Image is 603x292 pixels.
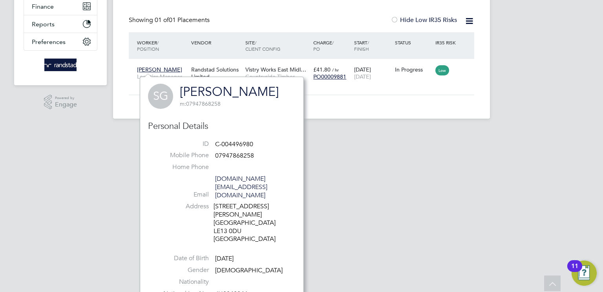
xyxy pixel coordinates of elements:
span: 01 of [155,16,169,24]
div: Site [243,35,311,56]
label: Email [154,191,209,199]
label: Gender [154,266,209,274]
label: Address [154,202,209,211]
a: [PERSON_NAME]Logistics ManagerRandstad Solutions LimitedVistry Works East Midl…Countryside Timber... [135,62,474,68]
span: Preferences [32,38,66,46]
span: [PERSON_NAME] [137,66,182,73]
label: Hide Low IR35 Risks [391,16,457,24]
span: Countryside Timber Frame Ltd [245,73,309,87]
label: Date of Birth [154,254,209,263]
span: [DEMOGRAPHIC_DATA] [215,266,283,274]
div: [DATE] [352,62,393,84]
a: [PERSON_NAME] [180,84,279,99]
button: Preferences [24,33,97,50]
div: Status [393,35,434,50]
span: Reports [32,20,55,28]
button: Reports [24,15,97,33]
span: / Client Config [245,39,280,52]
div: IR35 Risk [433,35,460,50]
span: 07947868258 [180,100,221,107]
label: Mobile Phone [154,151,209,160]
span: SG [148,84,173,109]
div: In Progress [395,66,432,73]
span: £41.80 [313,66,331,73]
label: ID [154,140,209,148]
label: Home Phone [154,163,209,171]
div: Randstad Solutions Limited [189,62,243,84]
img: randstad-logo-retina.png [44,59,77,71]
span: PO00009881 [313,73,346,80]
span: Low [435,65,449,75]
div: Charge [311,35,352,56]
span: / PO [313,39,334,52]
h3: Personal Details [148,121,296,132]
div: Vendor [189,35,243,50]
div: 11 [571,266,578,276]
span: C-004496980 [215,140,253,148]
div: Showing [129,16,211,24]
span: Finance [32,3,54,10]
a: [DOMAIN_NAME][EMAIL_ADDRESS][DOMAIN_NAME] [215,175,267,199]
a: Go to home page [24,59,97,71]
span: Engage [55,101,77,108]
span: [DATE] [215,255,234,263]
div: Worker [135,35,189,56]
span: m: [180,100,186,107]
button: Open Resource Center, 11 new notifications [572,261,597,286]
div: Start [352,35,393,56]
span: 07947868258 [215,152,254,160]
span: / hr [332,67,339,73]
label: Nationality [154,278,209,286]
div: [STREET_ADDRESS] [PERSON_NAME] [GEOGRAPHIC_DATA] LE13 0DU [GEOGRAPHIC_DATA] [214,202,288,243]
span: 01 Placements [155,16,210,24]
span: / Finish [354,39,369,52]
span: Vistry Works East Midl… [245,66,306,73]
span: / Position [137,39,159,52]
span: Logistics Manager [137,73,187,80]
span: [DATE] [354,73,371,80]
a: Powered byEngage [44,95,77,110]
span: Powered by [55,95,77,101]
